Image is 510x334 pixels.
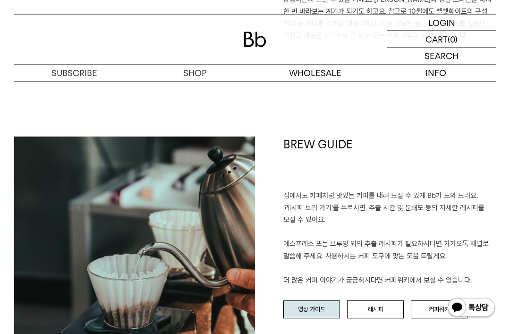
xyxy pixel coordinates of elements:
[387,15,496,31] a: LOGIN
[14,65,135,81] a: SUBSCRIBE
[447,297,496,320] img: 카카오톡 채널 1:1 채팅 버튼
[347,301,404,319] a: 레시피
[425,31,448,47] p: CART
[428,15,455,31] p: LOGIN
[425,48,459,64] p: SEARCH
[375,65,496,81] p: INFO
[244,32,266,47] img: 로고
[135,65,255,81] a: SHOP
[387,31,496,48] a: CART (0)
[411,301,467,319] a: 커피위키
[283,301,340,319] a: 영상 가이드
[283,137,496,191] h1: BREW GUIDE
[448,31,458,47] p: (0)
[283,190,496,287] p: 집에서도 카페처럼 맛있는 커피를 내려 드실 ﻿수 있게 Bb가 도와 드려요. '레시피 보러 가기'를 누르시면, 추출 시간 및 분쇄도 등의 자세한 레시피를 보실 수 있어요. 에스...
[255,65,375,81] p: WHOLESALE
